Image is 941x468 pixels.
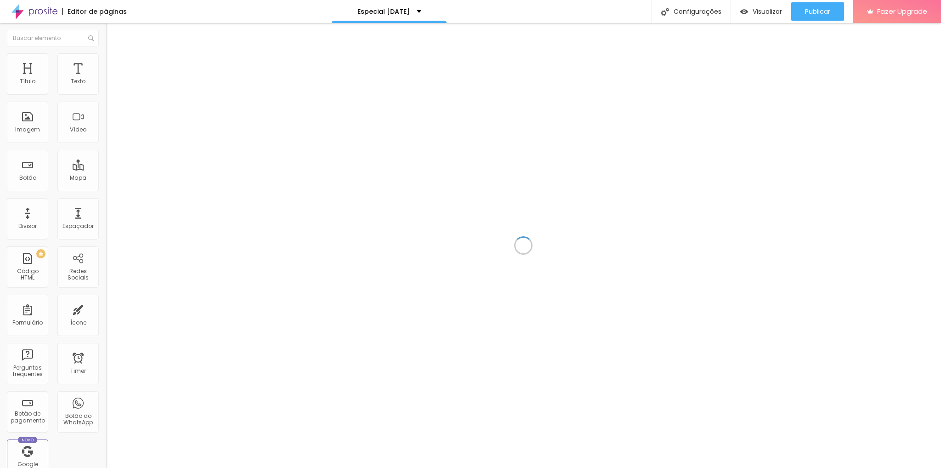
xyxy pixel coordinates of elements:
div: Título [20,78,35,85]
div: Texto [71,78,85,85]
div: Mapa [70,175,86,181]
div: Imagem [15,126,40,133]
input: Buscar elemento [7,30,99,46]
div: Editor de páginas [62,8,127,15]
span: Fazer Upgrade [877,7,927,15]
div: Novo [18,437,38,443]
img: Icone [661,8,669,16]
div: Espaçador [62,223,94,229]
div: Perguntas frequentes [9,365,45,378]
div: Código HTML [9,268,45,281]
div: Divisor [18,223,37,229]
div: Formulário [12,320,43,326]
div: Ícone [70,320,86,326]
div: Vídeo [70,126,86,133]
span: Visualizar [753,8,782,15]
div: Botão do WhatsApp [60,413,96,426]
div: Botão de pagamento [9,411,45,424]
div: Botão [19,175,36,181]
img: view-1.svg [740,8,748,16]
span: Publicar [805,8,830,15]
div: Redes Sociais [60,268,96,281]
p: Especial [DATE] [357,8,410,15]
button: Visualizar [731,2,791,21]
img: Icone [88,35,94,41]
button: Publicar [791,2,844,21]
div: Timer [70,368,86,374]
